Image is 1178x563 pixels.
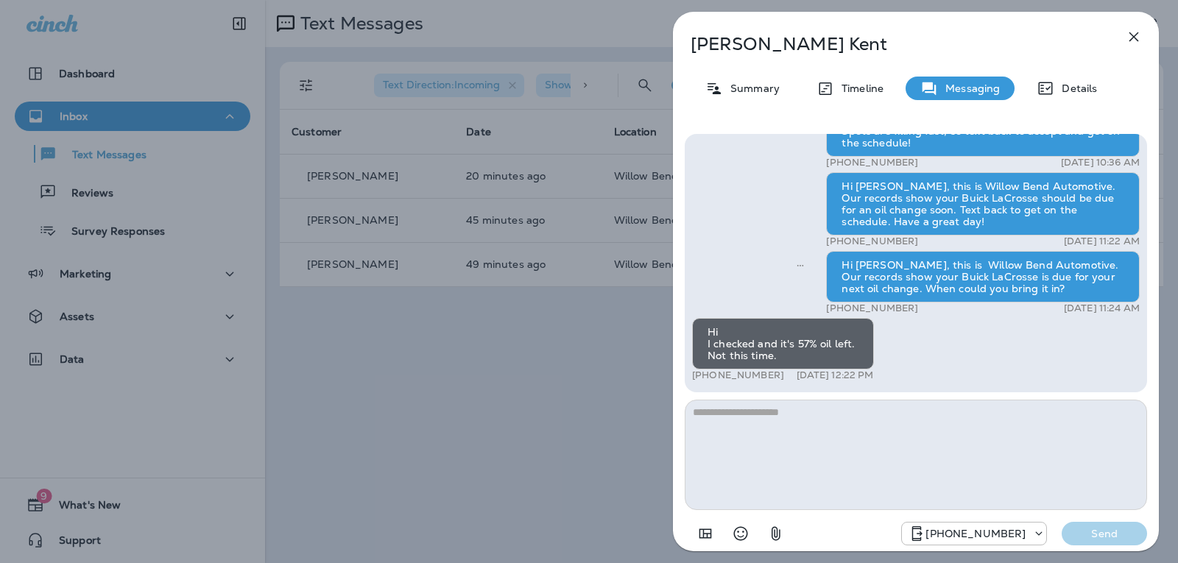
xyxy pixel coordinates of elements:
[692,369,784,381] p: [PHONE_NUMBER]
[1064,302,1140,314] p: [DATE] 11:24 AM
[834,82,883,94] p: Timeline
[1061,157,1140,169] p: [DATE] 10:36 AM
[1064,236,1140,247] p: [DATE] 11:22 AM
[797,369,874,381] p: [DATE] 12:22 PM
[938,82,1000,94] p: Messaging
[826,172,1140,236] div: Hi [PERSON_NAME], this is Willow Bend Automotive. Our records show your Buick LaCrosse should be ...
[826,302,918,314] p: [PHONE_NUMBER]
[925,528,1026,539] p: [PHONE_NUMBER]
[723,82,780,94] p: Summary
[902,525,1046,542] div: +1 (813) 497-4455
[826,236,918,247] p: [PHONE_NUMBER]
[726,519,755,548] button: Select an emoji
[826,251,1140,302] div: Hi [PERSON_NAME], this is Willow Bend Automotive. Our records show your Buick LaCrosse is due for...
[692,318,874,369] div: Hi I checked and it's 57% oil left. Not this time.
[1054,82,1097,94] p: Details
[691,519,720,548] button: Add in a premade template
[691,34,1093,54] p: [PERSON_NAME] Kent
[797,258,804,271] span: Sent
[826,157,918,169] p: [PHONE_NUMBER]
